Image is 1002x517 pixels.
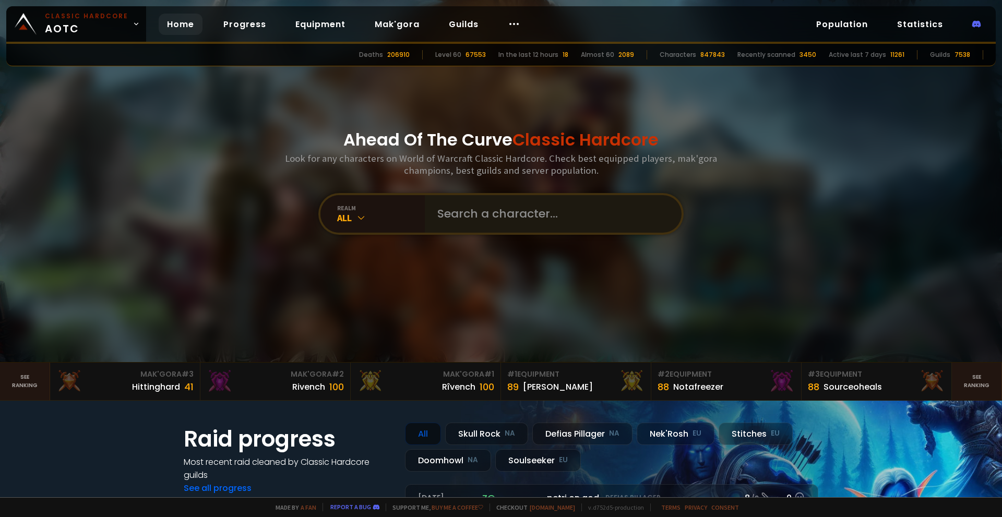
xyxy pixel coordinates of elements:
div: Recently scanned [737,50,795,59]
a: Statistics [889,14,951,35]
div: 89 [507,380,519,394]
div: Defias Pillager [532,423,633,445]
div: 41 [184,380,194,394]
div: 88 [808,380,819,394]
a: Progress [215,14,275,35]
a: #3Equipment88Sourceoheals [802,363,952,400]
div: Characters [660,50,696,59]
h1: Ahead Of The Curve [343,127,659,152]
span: Support me, [386,503,483,511]
div: 100 [480,380,494,394]
div: 2089 [618,50,634,59]
div: 88 [658,380,669,394]
a: Seeranking [952,363,1002,400]
div: 7538 [955,50,970,59]
div: Guilds [930,50,950,59]
span: Made by [269,503,316,511]
a: Mak'Gora#3Hittinghard41 [50,363,200,400]
small: Classic Hardcore [45,11,128,21]
div: realm [337,204,425,212]
div: 206910 [387,50,410,59]
div: Mak'Gora [56,369,194,380]
span: # 2 [332,369,344,379]
div: Sourceoheals [824,380,882,393]
div: [PERSON_NAME] [523,380,593,393]
a: [DOMAIN_NAME] [530,503,575,511]
div: Almost 60 [581,50,614,59]
a: #1Equipment89[PERSON_NAME] [501,363,651,400]
a: Terms [661,503,681,511]
a: Privacy [685,503,707,511]
div: Deaths [359,50,383,59]
div: Rîvench [442,380,475,393]
div: Equipment [808,369,945,380]
a: Guilds [440,14,487,35]
span: # 1 [484,369,494,379]
div: Rivench [292,380,325,393]
small: EU [559,455,568,465]
span: # 3 [808,369,820,379]
span: Checkout [490,503,575,511]
small: EU [693,428,701,439]
h3: Look for any characters on World of Warcraft Classic Hardcore. Check best equipped players, mak'g... [281,152,721,176]
div: Soulseeker [495,449,581,472]
div: Mak'Gora [357,369,494,380]
div: All [337,212,425,224]
a: Mak'Gora#2Rivench100 [200,363,351,400]
div: Mak'Gora [207,369,344,380]
h4: Most recent raid cleaned by Classic Hardcore guilds [184,455,392,482]
small: EU [771,428,780,439]
div: Skull Rock [445,423,528,445]
div: Level 60 [435,50,461,59]
span: v. d752d5 - production [581,503,644,511]
small: NA [505,428,515,439]
div: In the last 12 hours [498,50,558,59]
div: Nek'Rosh [637,423,714,445]
div: 67553 [466,50,486,59]
div: Equipment [658,369,795,380]
small: NA [468,455,478,465]
a: [DATE]zgpetri on godDefias Pillager8 /90 [405,484,818,512]
span: # 3 [182,369,194,379]
div: Equipment [507,369,645,380]
a: Mak'gora [366,14,428,35]
span: # 1 [507,369,517,379]
div: 18 [563,50,568,59]
a: Consent [711,503,739,511]
span: AOTC [45,11,128,37]
a: Classic HardcoreAOTC [6,6,146,42]
div: All [405,423,441,445]
a: Buy me a coffee [432,503,483,511]
div: 847843 [700,50,725,59]
div: Hittinghard [132,380,180,393]
a: Report a bug [330,503,371,511]
a: Population [808,14,876,35]
div: 3450 [800,50,816,59]
a: See all progress [184,482,252,494]
div: Doomhowl [405,449,491,472]
a: #2Equipment88Notafreezer [651,363,802,400]
span: Classic Hardcore [512,128,659,151]
small: NA [609,428,619,439]
input: Search a character... [431,195,669,233]
a: a fan [301,503,316,511]
h1: Raid progress [184,423,392,455]
a: Home [159,14,202,35]
span: # 2 [658,369,670,379]
div: Notafreezer [673,380,723,393]
a: Equipment [287,14,354,35]
div: Active last 7 days [829,50,886,59]
div: Stitches [719,423,793,445]
a: Mak'Gora#1Rîvench100 [351,363,501,400]
div: 100 [329,380,344,394]
div: 11261 [890,50,904,59]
